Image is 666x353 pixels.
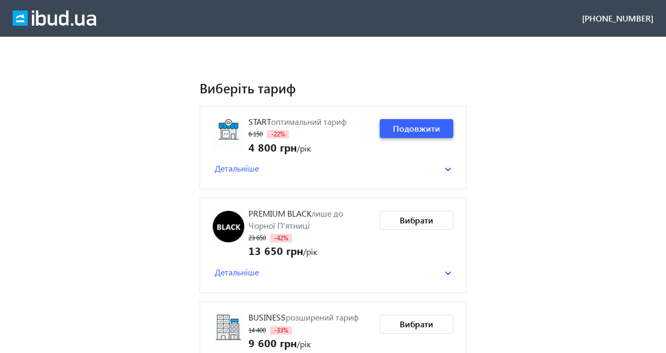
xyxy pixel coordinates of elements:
div: /рік [248,335,359,350]
span: -22% [267,130,289,138]
span: лише до Чорної П'ятниці [248,208,343,230]
span: 14 400 [248,326,266,334]
img: PREMIUM BLACK [213,211,244,242]
div: /рік [248,140,347,154]
span: -33% [270,326,292,335]
span: -42% [270,234,292,242]
img: Start [213,119,244,151]
span: 23 650 [248,234,266,242]
span: Вибрати [400,215,433,226]
span: Детальніше [215,163,259,174]
button: Подовжити [380,119,453,138]
img: Business [213,315,244,346]
img: ibud_full_logo_white.svg [13,10,96,26]
span: 4 800 грн [248,140,297,154]
span: Start [248,116,271,127]
mat-expansion-panel-header: Детальніше [213,264,453,280]
span: Business [248,312,286,323]
button: Вибрати [380,315,453,334]
h1: Виберіть тариф [200,79,466,97]
span: 9 600 грн [248,335,297,350]
span: Вибрати [400,318,433,330]
span: 13 650 грн [248,243,303,258]
span: Детальніше [215,266,259,278]
span: Подовжити [393,123,440,134]
span: 6 150 [248,130,263,138]
div: /рік [248,243,371,258]
button: Вибрати [380,211,453,230]
span: оптимальний тариф [271,116,347,127]
span: розширений тариф [286,312,359,323]
div: [PHONE_NUMBER] [582,13,653,24]
mat-expansion-panel-header: Детальніше [213,161,453,176]
span: PREMIUM BLACK [248,208,311,219]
